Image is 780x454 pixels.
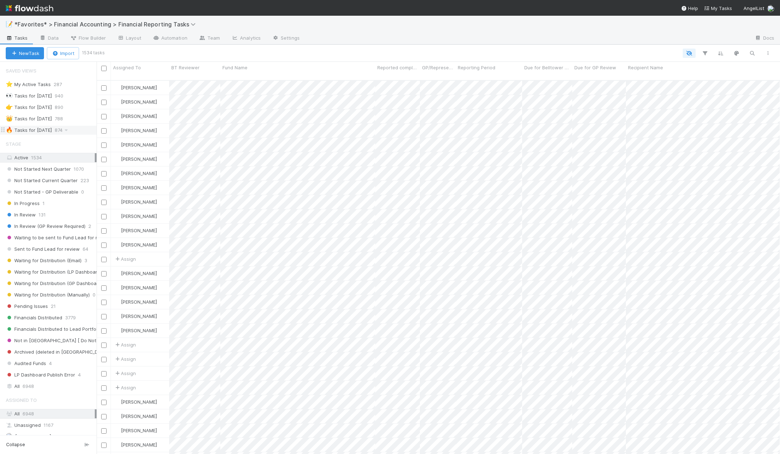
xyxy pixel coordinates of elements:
[83,245,88,254] span: 64
[101,257,107,262] input: Toggle Row Selected
[114,241,157,248] div: [PERSON_NAME]
[6,103,52,112] div: Tasks for [DATE]
[6,348,110,356] span: Archived (deleted in [GEOGRAPHIC_DATA])
[121,270,157,276] span: [PERSON_NAME]
[23,411,34,416] span: 6948
[114,355,136,363] span: Assign
[49,359,52,368] span: 4
[6,370,75,379] span: LP Dashboard Publish Error
[114,327,157,334] div: [PERSON_NAME]
[101,85,107,91] input: Toggle Row Selected
[121,170,157,176] span: [PERSON_NAME]
[6,441,25,448] span: Collapse
[6,268,102,276] span: Waiting for Distribution (LP Dashboard)
[55,126,70,135] span: 874
[114,170,120,176] img: avatar_8d06466b-a936-4205-8f52-b0cc03e2a179.png
[101,357,107,362] input: Toggle Row Selected
[114,341,136,348] div: Assign
[6,176,78,185] span: Not Started Current Quarter
[101,143,107,148] input: Toggle Row Selected
[114,270,157,277] div: [PERSON_NAME]
[101,285,107,291] input: Toggle Row Selected
[101,314,107,319] input: Toggle Row Selected
[114,413,157,420] div: [PERSON_NAME]
[121,128,157,133] span: [PERSON_NAME]
[121,156,157,162] span: [PERSON_NAME]
[6,188,78,196] span: Not Started - GP Deliverable
[6,302,48,311] span: Pending Issues
[114,228,120,233] img: avatar_8d06466b-a936-4205-8f52-b0cc03e2a179.png
[6,210,36,219] span: In Review
[101,200,107,205] input: Toggle Row Selected
[121,285,157,290] span: [PERSON_NAME]
[767,5,774,12] img: avatar_705f3a58-2659-4f93-91ad-7a5be837418b.png
[101,185,107,191] input: Toggle Row Selected
[23,382,34,391] span: 6948
[574,64,616,71] span: Due for GP Review
[88,222,91,231] span: 2
[43,199,45,208] span: 1
[681,5,698,12] div: Help
[65,313,76,322] span: 3779
[84,256,87,265] span: 3
[114,313,120,319] img: avatar_8d06466b-a936-4205-8f52-b0cc03e2a179.png
[749,33,780,44] a: Docs
[114,328,120,333] img: avatar_8d06466b-a936-4205-8f52-b0cc03e2a179.png
[114,255,136,263] span: Assign
[6,199,40,208] span: In Progress
[114,213,120,219] img: avatar_8d06466b-a936-4205-8f52-b0cc03e2a179.png
[193,33,226,44] a: Team
[6,127,13,133] span: 🔥
[377,64,418,71] span: Reported completed by
[121,242,157,248] span: [PERSON_NAME]
[121,428,157,433] span: [PERSON_NAME]
[114,398,157,405] div: [PERSON_NAME]
[114,185,120,190] img: avatar_8d06466b-a936-4205-8f52-b0cc03e2a179.png
[121,228,157,233] span: [PERSON_NAME]
[51,302,56,311] span: 21
[31,155,42,160] span: 1534
[6,2,53,14] img: logo-inverted-e16ddd16eac7371096b0.svg
[114,98,157,105] div: [PERSON_NAME]
[112,33,147,44] a: Layout
[114,427,157,434] div: [PERSON_NAME]
[54,80,69,89] span: 287
[114,370,136,377] span: Assign
[114,399,120,405] img: avatar_8d06466b-a936-4205-8f52-b0cc03e2a179.png
[6,153,95,162] div: Active
[114,113,157,120] div: [PERSON_NAME]
[101,171,107,176] input: Toggle Row Selected
[114,285,120,290] img: avatar_8d06466b-a936-4205-8f52-b0cc03e2a179.png
[55,114,70,123] span: 788
[121,299,157,305] span: [PERSON_NAME]
[114,199,120,205] img: avatar_8d06466b-a936-4205-8f52-b0cc03e2a179.png
[114,298,157,305] div: [PERSON_NAME]
[121,442,157,448] span: [PERSON_NAME]
[121,185,157,190] span: [PERSON_NAME]
[114,227,157,234] div: [PERSON_NAME]
[101,443,107,448] input: Toggle Row Selected
[6,359,46,368] span: Audited Funds
[101,343,107,348] input: Toggle Row Selected
[113,64,141,71] span: Assigned To
[121,142,157,148] span: [PERSON_NAME]
[6,104,13,110] span: 👉
[55,103,70,112] span: 890
[64,33,112,44] a: Flow Builder
[222,64,247,71] span: Fund Name
[628,64,663,71] span: Recipient Name
[101,371,107,376] input: Toggle Row Selected
[6,336,109,345] span: Not in [GEOGRAPHIC_DATA] [ Do Nothing ]
[266,33,305,44] a: Settings
[114,155,157,163] div: [PERSON_NAME]
[114,127,157,134] div: [PERSON_NAME]
[6,137,21,151] span: Stage
[6,126,52,135] div: Tasks for [DATE]
[114,84,157,91] div: [PERSON_NAME]
[121,199,157,205] span: [PERSON_NAME]
[101,114,107,119] input: Toggle Row Selected
[121,113,157,119] span: [PERSON_NAME]
[101,300,107,305] input: Toggle Row Selected
[6,393,37,407] span: Assigned To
